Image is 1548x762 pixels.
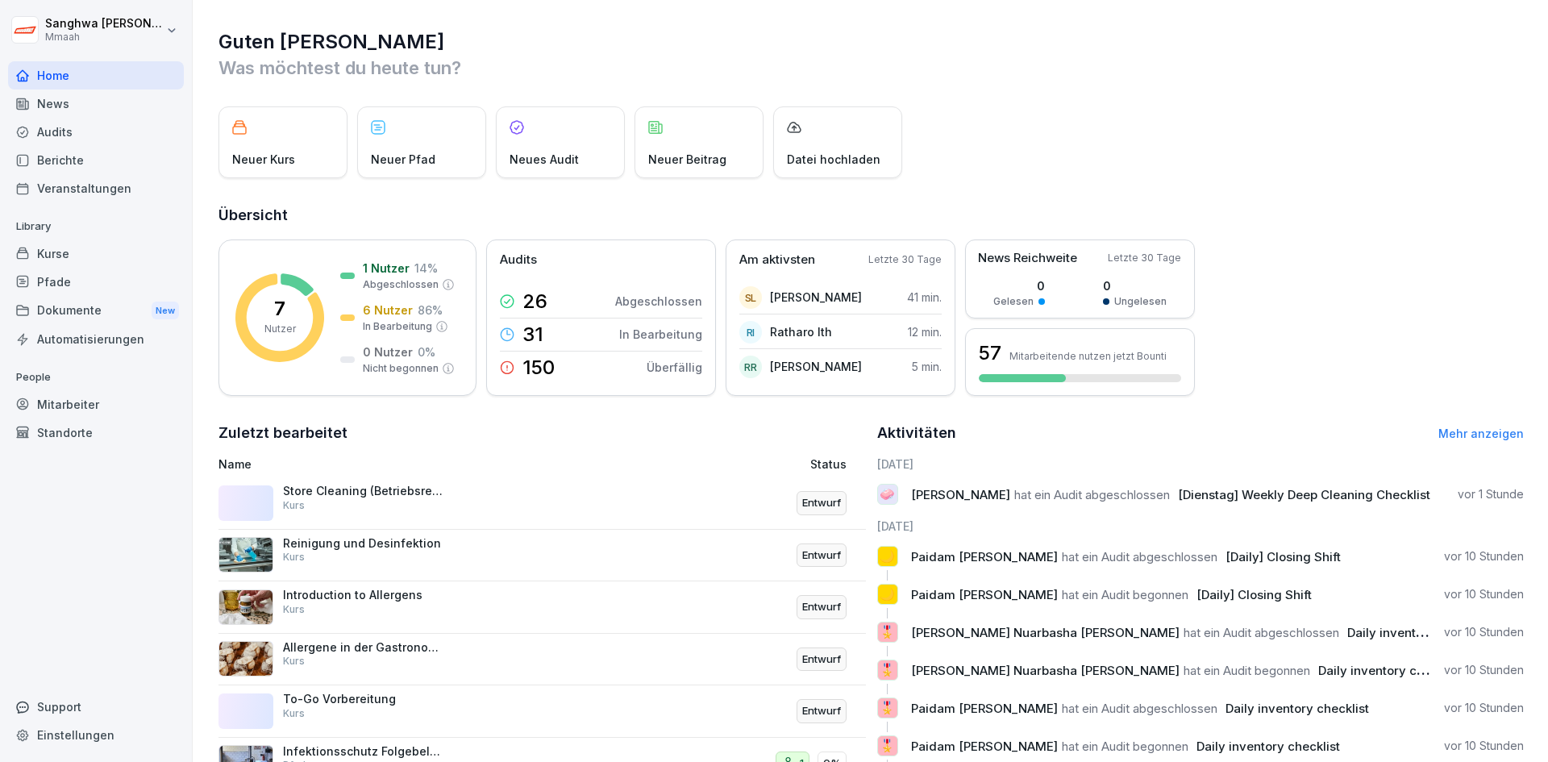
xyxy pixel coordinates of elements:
[8,146,184,174] a: Berichte
[880,583,895,606] p: 🌙
[810,456,847,473] p: Status
[802,495,841,511] p: Entwurf
[152,302,179,320] div: New
[363,344,413,360] p: 0 Nutzer
[880,621,895,643] p: 🎖️
[283,588,444,602] p: Introduction to Allergens
[911,701,1058,716] span: Paidam [PERSON_NAME]
[283,550,305,564] p: Kurs
[911,739,1058,754] span: Paidam [PERSON_NAME]
[283,744,444,759] p: Infektionsschutz Folgebelehrung (nach §43 IfSG)
[283,640,444,655] p: Allergene in der Gastronomie
[1196,587,1312,602] span: [Daily] Closing Shift
[1062,701,1217,716] span: hat ein Audit abgeschlossen
[1062,549,1217,564] span: hat ein Audit abgeschlossen
[8,390,184,418] a: Mitarbeiter
[1014,487,1170,502] span: hat ein Audit abgeschlossen
[218,477,866,530] a: Store Cleaning (Betriebsreinigung)KursEntwurf
[414,260,438,277] p: 14 %
[802,599,841,615] p: Entwurf
[880,697,895,719] p: 🎖️
[363,319,432,334] p: In Bearbeitung
[218,204,1524,227] h2: Übersicht
[218,589,273,625] img: dxikevl05c274fqjcx4fmktu.png
[880,659,895,681] p: 🎖️
[1318,663,1462,678] span: Daily inventory checklist
[1444,662,1524,678] p: vor 10 Stunden
[8,721,184,749] a: Einstellungen
[363,277,439,292] p: Abgeschlossen
[363,302,413,319] p: 6 Nutzer
[274,299,285,319] p: 7
[8,90,184,118] div: News
[8,61,184,90] div: Home
[8,418,184,447] div: Standorte
[1108,251,1181,265] p: Letzte 30 Tage
[802,652,841,668] p: Entwurf
[1347,625,1491,640] span: Daily inventory checklist
[770,323,832,340] p: Ratharo Ith
[218,422,866,444] h2: Zuletzt bearbeitet
[802,703,841,719] p: Entwurf
[510,151,579,168] p: Neues Audit
[770,358,862,375] p: [PERSON_NAME]
[912,358,942,375] p: 5 min.
[363,260,410,277] p: 1 Nutzer
[522,325,543,344] p: 31
[8,268,184,296] a: Pfade
[907,289,942,306] p: 41 min.
[1009,350,1167,362] p: Mitarbeitende nutzen jetzt Bounti
[418,344,435,360] p: 0 %
[1444,624,1524,640] p: vor 10 Stunden
[615,293,702,310] p: Abgeschlossen
[232,151,295,168] p: Neuer Kurs
[787,151,880,168] p: Datei hochladen
[45,31,163,43] p: Mmaah
[979,339,1001,367] h3: 57
[1062,739,1188,754] span: hat ein Audit begonnen
[868,252,942,267] p: Letzte 30 Tage
[911,549,1058,564] span: Paidam [PERSON_NAME]
[8,325,184,353] a: Automatisierungen
[283,692,444,706] p: To-Go Vorbereitung
[8,364,184,390] p: People
[363,361,439,376] p: Nicht begonnen
[1114,294,1167,309] p: Ungelesen
[993,294,1034,309] p: Gelesen
[8,174,184,202] a: Veranstaltungen
[8,239,184,268] a: Kurse
[500,251,537,269] p: Audits
[522,358,555,377] p: 150
[1444,586,1524,602] p: vor 10 Stunden
[218,641,273,677] img: q9ka5lds5r8z6j6e6z37df34.png
[218,456,624,473] p: Name
[1178,487,1430,502] span: [Dienstag] Weekly Deep Cleaning Checklist
[911,487,1010,502] span: [PERSON_NAME]
[880,545,895,568] p: 🌙
[283,706,305,721] p: Kurs
[908,323,942,340] p: 12 min.
[8,118,184,146] a: Audits
[8,214,184,239] p: Library
[371,151,435,168] p: Neuer Pfad
[877,456,1525,473] h6: [DATE]
[880,483,895,506] p: 🧼
[911,587,1058,602] span: Paidam [PERSON_NAME]
[993,277,1045,294] p: 0
[880,735,895,757] p: 🎖️
[1444,700,1524,716] p: vor 10 Stunden
[45,17,163,31] p: Sanghwa [PERSON_NAME]
[283,602,305,617] p: Kurs
[739,286,762,309] div: SL
[619,326,702,343] p: In Bearbeitung
[283,654,305,668] p: Kurs
[1444,548,1524,564] p: vor 10 Stunden
[218,685,866,738] a: To-Go VorbereitungKursEntwurf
